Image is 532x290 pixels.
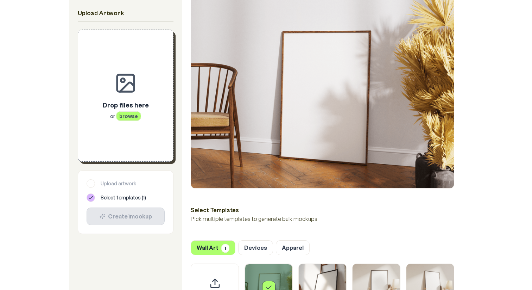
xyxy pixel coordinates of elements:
button: Wall Art1 [191,240,235,255]
button: Create1mockup [87,208,165,225]
p: Drop files here [103,100,149,110]
h2: Upload Artwork [78,8,173,18]
span: 1 [221,244,229,253]
h3: Select Templates [191,205,454,215]
button: Devices [238,240,273,255]
span: Upload artwork [101,180,136,187]
button: Apparel [276,240,310,255]
p: or [103,113,149,120]
p: Pick multiple templates to generate bulk mockups [191,215,454,223]
span: Select templates ( 1 ) [101,194,146,201]
div: Create 1 mockup [93,212,159,221]
span: browse [116,111,141,121]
